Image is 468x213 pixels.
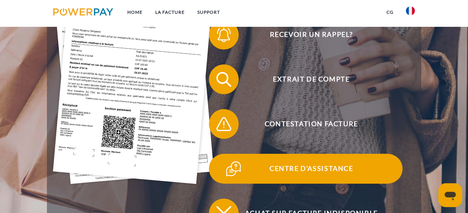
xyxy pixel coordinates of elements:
a: CG [380,6,399,19]
img: logo-powerpay.svg [53,8,113,16]
img: fr [406,6,415,15]
span: Centre d'assistance [220,154,402,184]
button: Centre d'assistance [209,154,402,184]
a: Home [121,6,149,19]
a: LA FACTURE [149,6,191,19]
img: qb_bell.svg [214,25,233,44]
span: Contestation Facture [220,109,402,139]
img: qb_search.svg [214,70,233,89]
button: Extrait de compte [209,64,402,94]
img: qb_warning.svg [214,115,233,133]
button: Recevoir un rappel? [209,20,402,50]
span: Extrait de compte [220,64,402,94]
button: Contestation Facture [209,109,402,139]
span: Recevoir un rappel? [220,20,402,50]
img: qb_help.svg [224,159,243,178]
iframe: Bouton de lancement de la fenêtre de messagerie [438,183,462,207]
a: Support [191,6,226,19]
